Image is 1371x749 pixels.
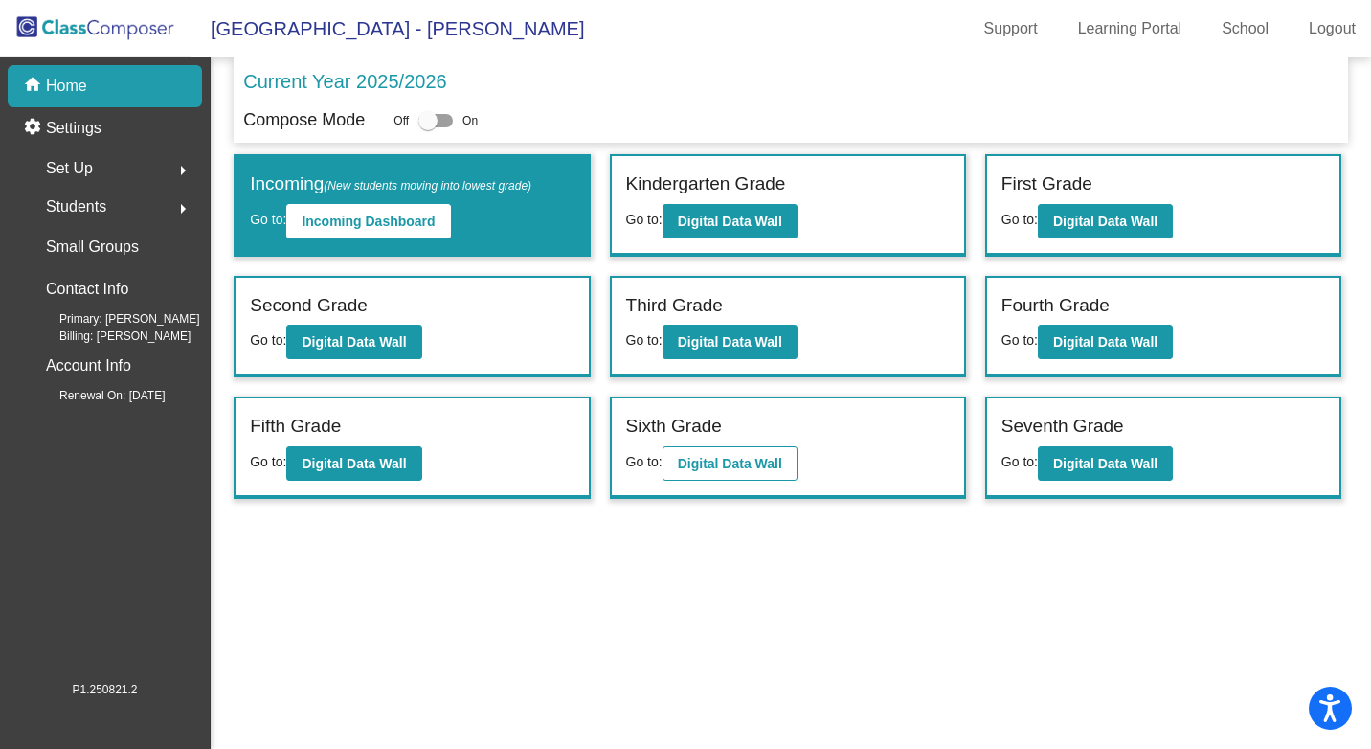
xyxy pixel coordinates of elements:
b: Digital Data Wall [678,214,782,229]
button: Digital Data Wall [663,446,798,481]
p: Small Groups [46,234,139,261]
span: Set Up [46,155,93,182]
b: Digital Data Wall [302,456,406,471]
b: Digital Data Wall [678,334,782,350]
span: Go to: [626,332,663,348]
span: Renewal On: [DATE] [29,387,165,404]
span: Go to: [1001,332,1038,348]
a: School [1206,13,1284,44]
button: Digital Data Wall [663,325,798,359]
span: (New students moving into lowest grade) [324,179,531,193]
button: Digital Data Wall [1038,446,1173,481]
p: Settings [46,117,101,140]
p: Contact Info [46,276,128,303]
button: Digital Data Wall [1038,204,1173,238]
button: Incoming Dashboard [286,204,450,238]
mat-icon: arrow_right [171,197,194,220]
label: Seventh Grade [1001,413,1124,441]
span: [GEOGRAPHIC_DATA] - [PERSON_NAME] [191,13,584,44]
button: Digital Data Wall [286,446,421,481]
label: Kindergarten Grade [626,170,786,198]
button: Digital Data Wall [663,204,798,238]
b: Digital Data Wall [1053,214,1157,229]
label: Fourth Grade [1001,292,1110,320]
span: Go to: [626,212,663,227]
button: Digital Data Wall [1038,325,1173,359]
span: Go to: [1001,212,1038,227]
button: Digital Data Wall [286,325,421,359]
label: Sixth Grade [626,413,722,441]
label: Fifth Grade [250,413,341,441]
label: Third Grade [626,292,723,320]
mat-icon: home [23,75,46,98]
span: Off [393,112,409,129]
span: Billing: [PERSON_NAME] [29,328,191,345]
span: Go to: [250,332,286,348]
span: Go to: [250,454,286,469]
p: Current Year 2025/2026 [243,67,446,96]
span: On [462,112,478,129]
a: Learning Portal [1063,13,1198,44]
p: Compose Mode [243,107,365,133]
span: Primary: [PERSON_NAME] [29,310,200,328]
b: Digital Data Wall [1053,334,1157,350]
b: Incoming Dashboard [302,214,435,229]
a: Support [969,13,1053,44]
a: Logout [1293,13,1371,44]
span: Go to: [250,212,286,227]
span: Go to: [626,454,663,469]
p: Account Info [46,352,131,379]
label: First Grade [1001,170,1092,198]
b: Digital Data Wall [302,334,406,350]
b: Digital Data Wall [1053,456,1157,471]
p: Home [46,75,87,98]
mat-icon: settings [23,117,46,140]
span: Students [46,193,106,220]
mat-icon: arrow_right [171,159,194,182]
span: Go to: [1001,454,1038,469]
label: Second Grade [250,292,368,320]
b: Digital Data Wall [678,456,782,471]
label: Incoming [250,170,531,198]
